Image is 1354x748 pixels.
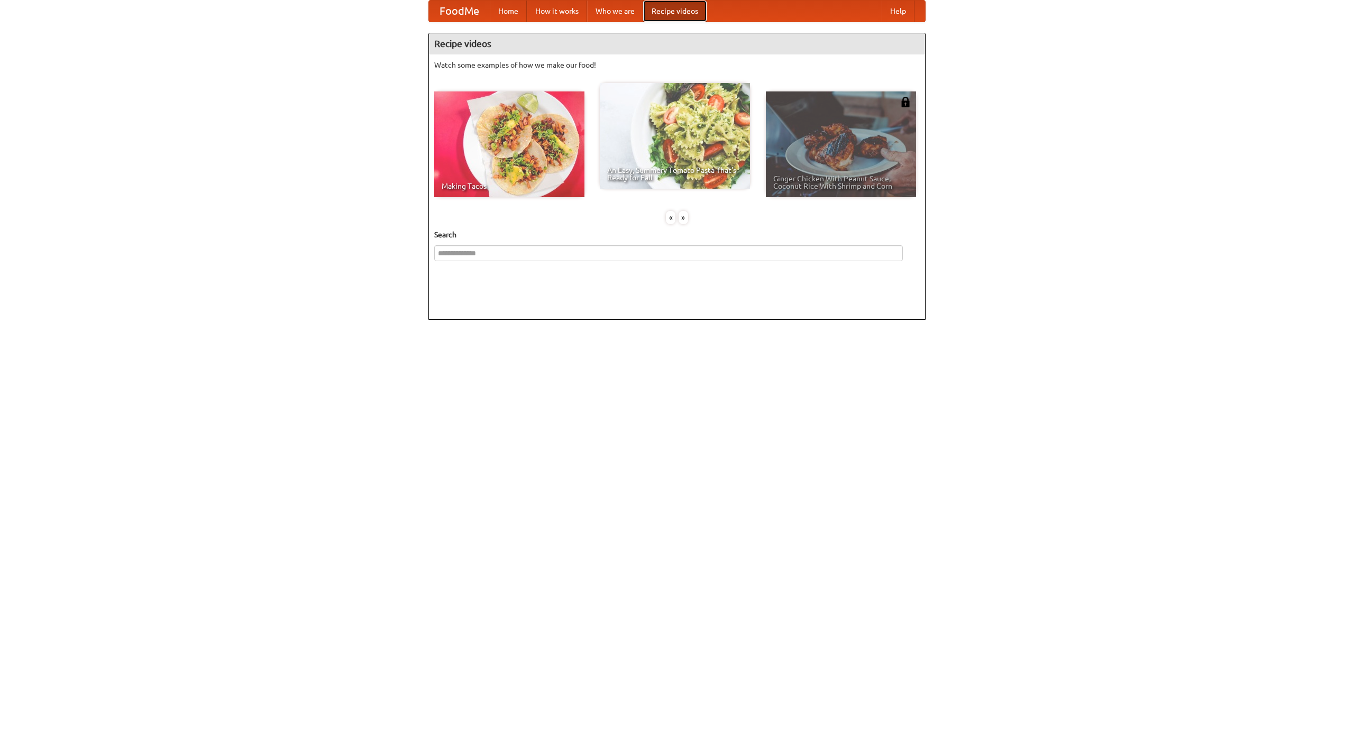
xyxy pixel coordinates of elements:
div: « [666,211,675,224]
p: Watch some examples of how we make our food! [434,60,920,70]
a: Home [490,1,527,22]
a: Recipe videos [643,1,707,22]
div: » [679,211,688,224]
a: Who we are [587,1,643,22]
a: FoodMe [429,1,490,22]
a: Making Tacos [434,91,584,197]
span: An Easy, Summery Tomato Pasta That's Ready for Fall [607,167,743,181]
h4: Recipe videos [429,33,925,54]
h5: Search [434,229,920,240]
a: How it works [527,1,587,22]
a: An Easy, Summery Tomato Pasta That's Ready for Fall [600,83,750,189]
a: Help [882,1,914,22]
img: 483408.png [900,97,911,107]
span: Making Tacos [442,182,577,190]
